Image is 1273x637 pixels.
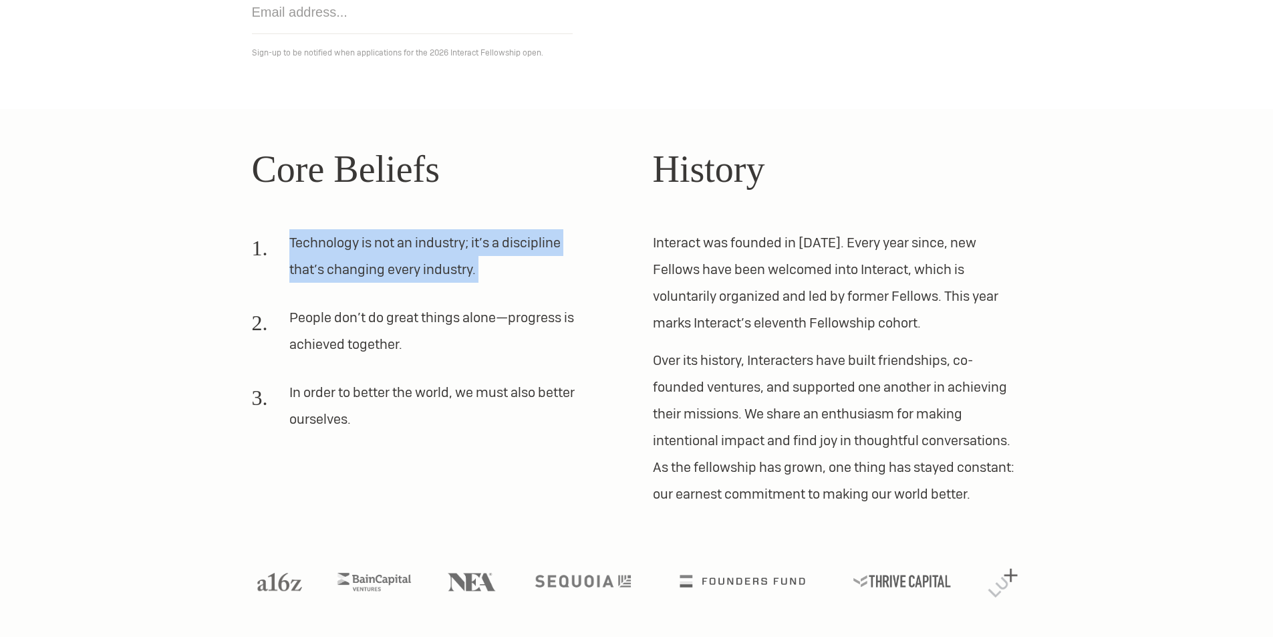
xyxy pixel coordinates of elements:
[988,569,1018,598] img: Lux Capital logo
[653,347,1022,507] p: Over its history, Interacters have built friendships, co-founded ventures, and supported one anot...
[257,573,301,591] img: A16Z logo
[535,575,631,588] img: Sequoia logo
[337,573,411,591] img: Bain Capital Ventures logo
[252,229,589,293] li: Technology is not an industry; it’s a discipline that’s changing every industry.
[853,575,951,588] img: Thrive Capital logo
[252,304,589,368] li: People don’t do great things alone—progress is achieved together.
[252,141,621,197] h2: Core Beliefs
[653,141,1022,197] h2: History
[680,575,805,588] img: Founders Fund logo
[448,573,496,591] img: NEA logo
[252,379,589,443] li: In order to better the world, we must also better ourselves.
[252,45,1022,61] p: Sign-up to be notified when applications for the 2026 Interact Fellowship open.
[653,229,1022,336] p: Interact was founded in [DATE]. Every year since, new Fellows have been welcomed into Interact, w...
